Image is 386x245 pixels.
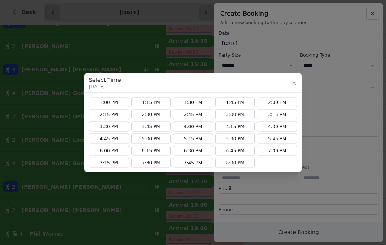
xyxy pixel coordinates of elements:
[131,98,171,107] button: 1:15 PM
[131,110,171,119] button: 2:30 PM
[173,146,213,156] button: 6:30 PM
[215,146,255,156] button: 6:45 PM
[173,110,213,119] button: 2:45 PM
[89,110,129,119] button: 2:15 PM
[131,134,171,144] button: 5:00 PM
[89,84,121,90] p: [DATE]
[215,158,255,168] button: 8:00 PM
[89,158,129,168] button: 7:15 PM
[173,98,213,107] button: 1:30 PM
[89,146,129,156] button: 6:00 PM
[257,134,297,144] button: 5:45 PM
[257,146,297,156] button: 7:00 PM
[173,134,213,144] button: 5:15 PM
[173,122,213,132] button: 4:00 PM
[131,146,171,156] button: 6:15 PM
[257,98,297,107] button: 2:00 PM
[215,110,255,119] button: 3:00 PM
[89,134,129,144] button: 4:45 PM
[89,122,129,132] button: 3:30 PM
[215,122,255,132] button: 4:15 PM
[173,158,213,168] button: 7:45 PM
[257,110,297,119] button: 3:15 PM
[215,98,255,107] button: 1:45 PM
[131,122,171,132] button: 3:45 PM
[257,122,297,132] button: 4:30 PM
[89,98,129,107] button: 1:00 PM
[89,76,121,84] h3: Select Time
[215,134,255,144] button: 5:30 PM
[131,158,171,168] button: 7:30 PM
